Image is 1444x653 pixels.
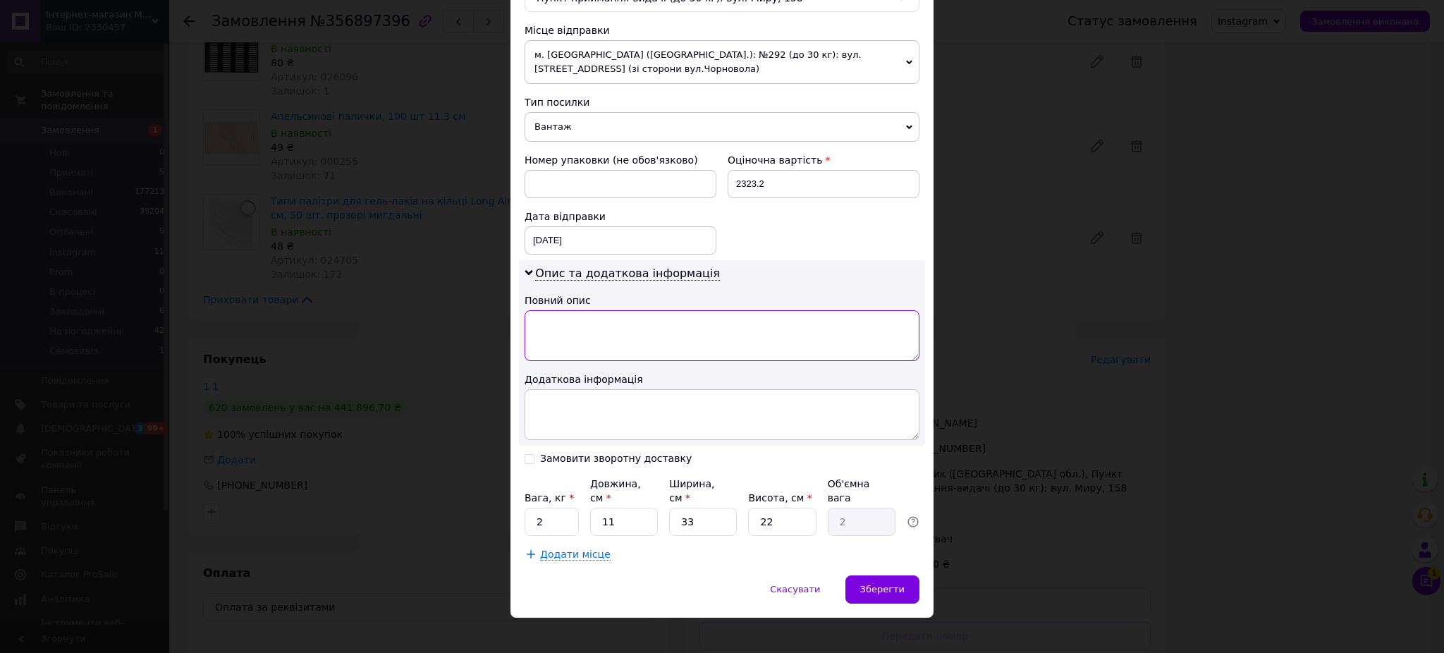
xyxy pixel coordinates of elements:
span: Місце відправки [525,25,610,36]
div: Номер упаковки (не обов'язково) [525,153,716,167]
span: Скасувати [770,584,820,594]
div: Додаткова інформація [525,372,919,386]
div: Дата відправки [525,209,716,224]
span: м. [GEOGRAPHIC_DATA] ([GEOGRAPHIC_DATA].): №292 (до 30 кг): вул. [STREET_ADDRESS] (зі сторони вул... [525,40,919,84]
div: Замовити зворотну доставку [540,453,692,465]
label: Довжина, см [590,478,641,504]
label: Висота, см [748,492,812,504]
span: Опис та додаткова інформація [535,267,720,281]
label: Вага, кг [525,492,574,504]
div: Об'ємна вага [828,477,895,505]
span: Тип посилки [525,97,589,108]
label: Ширина, см [669,478,714,504]
span: Додати місце [540,549,611,561]
span: Вантаж [525,112,919,142]
div: Оціночна вартість [728,153,919,167]
div: Повний опис [525,293,919,307]
span: Зберегти [860,584,905,594]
